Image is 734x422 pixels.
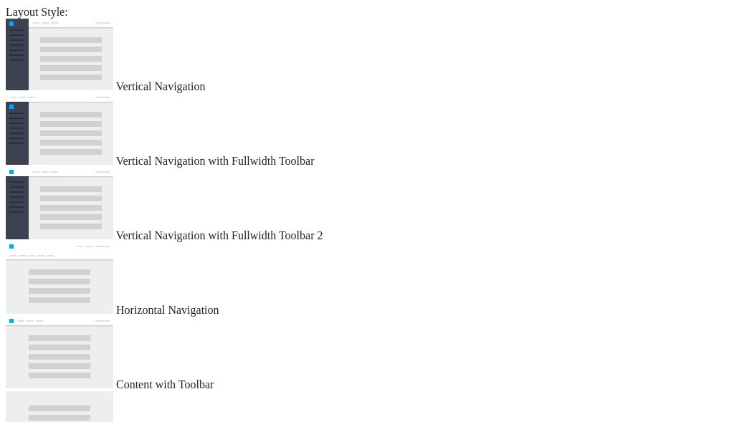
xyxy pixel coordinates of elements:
span: Content with Toolbar [116,378,214,390]
img: vertical-nav-with-full-toolbar-2.jpg [6,168,113,239]
img: vertical-nav-with-full-toolbar.jpg [6,93,113,165]
img: vertical-nav.jpg [6,19,113,90]
span: Horizontal Navigation [116,304,219,316]
md-radio-button: Horizontal Navigation [6,242,728,317]
span: Vertical Navigation with Fullwidth Toolbar 2 [116,229,323,241]
md-radio-button: Vertical Navigation with Fullwidth Toolbar [6,93,728,168]
img: horizontal-nav.jpg [6,242,113,314]
span: Vertical Navigation [116,80,206,92]
span: Vertical Navigation with Fullwidth Toolbar [116,155,315,167]
img: content-with-toolbar.jpg [6,317,113,388]
div: Layout Style: [6,6,728,19]
md-radio-button: Vertical Navigation [6,19,728,93]
md-radio-button: Content with Toolbar [6,317,728,391]
md-radio-button: Vertical Navigation with Fullwidth Toolbar 2 [6,168,728,242]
